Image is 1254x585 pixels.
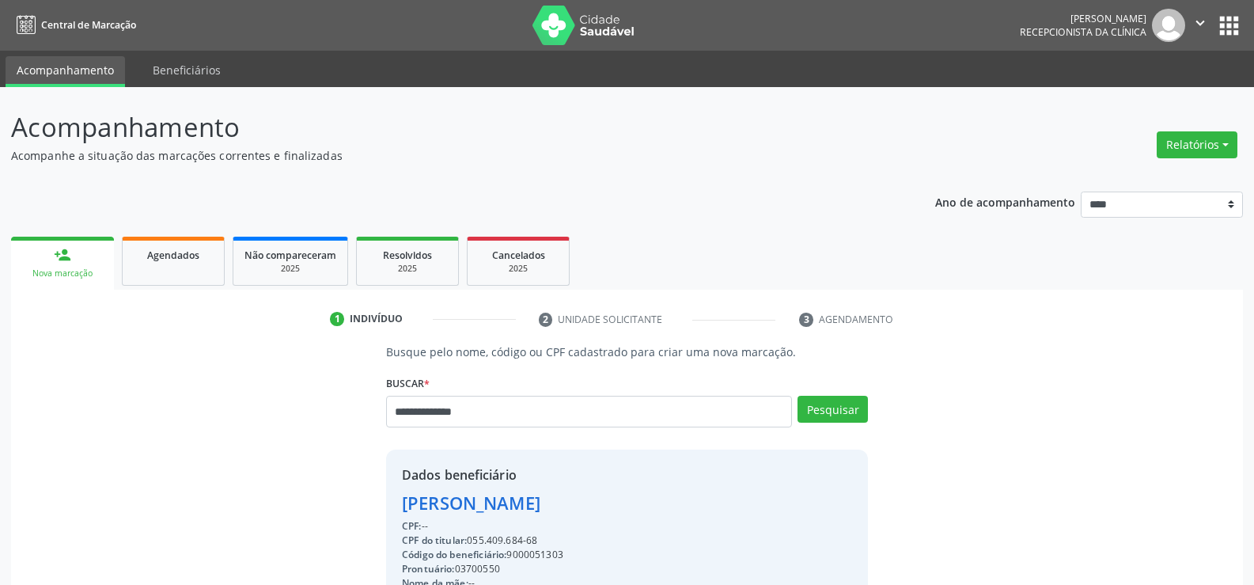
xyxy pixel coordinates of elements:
[1020,12,1146,25] div: [PERSON_NAME]
[402,562,455,576] span: Prontuário:
[402,534,752,548] div: 055.409.684-68
[330,312,344,326] div: 1
[402,519,422,533] span: CPF:
[402,548,506,561] span: Código do beneficiário:
[402,562,752,576] div: 03700550
[6,56,125,87] a: Acompanhamento
[935,192,1075,211] p: Ano de acompanhamento
[1191,14,1209,32] i: 
[11,108,873,147] p: Acompanhamento
[1020,25,1146,39] span: Recepcionista da clínica
[11,147,873,164] p: Acompanhe a situação das marcações correntes e finalizadas
[368,263,447,275] div: 2025
[244,249,336,262] span: Não compareceram
[244,263,336,275] div: 2025
[1152,9,1185,42] img: img
[1215,12,1243,40] button: apps
[54,246,71,264] div: person_add
[402,490,752,516] div: [PERSON_NAME]
[147,249,199,262] span: Agendados
[479,263,558,275] div: 2025
[797,396,868,423] button: Pesquisar
[386,371,430,396] label: Buscar
[41,18,136,32] span: Central de Marcação
[492,249,545,262] span: Cancelados
[402,534,467,547] span: CPF do titular:
[11,12,136,38] a: Central de Marcação
[350,312,403,326] div: Indivíduo
[402,548,752,562] div: 9000051303
[142,56,232,84] a: Beneficiários
[386,344,868,360] p: Busque pelo nome, código ou CPF cadastrado para criar uma nova marcação.
[1157,131,1237,158] button: Relatórios
[402,465,752,484] div: Dados beneficiário
[22,268,103,279] div: Nova marcação
[383,249,432,262] span: Resolvidos
[402,519,752,534] div: --
[1185,9,1215,42] button: 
